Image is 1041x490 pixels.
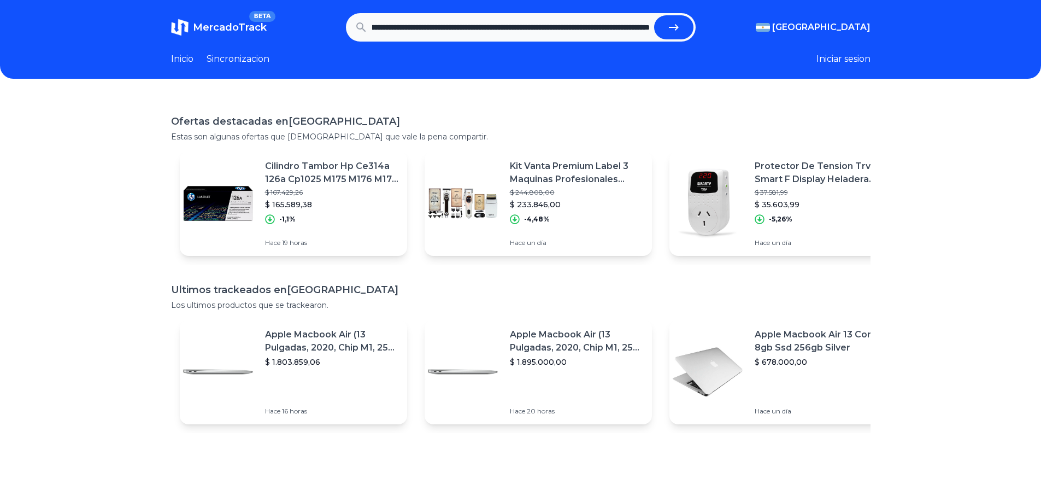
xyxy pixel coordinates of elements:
[265,357,398,367] p: $ 1.803.859,06
[180,165,256,242] img: Featured image
[171,19,189,36] img: MercadoTrack
[265,238,398,247] p: Hace 19 horas
[265,199,398,210] p: $ 165.589,38
[755,188,888,197] p: $ 37.581,99
[171,131,871,142] p: Estas son algunas ofertas que [DEMOGRAPHIC_DATA] que vale la pena compartir.
[816,52,871,66] button: Iniciar sesion
[425,319,652,424] a: Featured imageApple Macbook Air (13 Pulgadas, 2020, Chip M1, 256 Gb De Ssd, 8 Gb De Ram) - Plata$...
[772,21,871,34] span: [GEOGRAPHIC_DATA]
[425,334,501,410] img: Featured image
[510,238,643,247] p: Hace un día
[265,407,398,416] p: Hace 16 horas
[755,357,888,367] p: $ 678.000,00
[510,328,643,354] p: Apple Macbook Air (13 Pulgadas, 2020, Chip M1, 256 Gb De Ssd, 8 Gb De Ram) - Plata
[171,114,871,129] h1: Ofertas destacadas en [GEOGRAPHIC_DATA]
[180,319,407,424] a: Featured imageApple Macbook Air (13 Pulgadas, 2020, Chip M1, 256 Gb De Ssd, 8 Gb De Ram) - Plata$...
[180,334,256,410] img: Featured image
[755,160,888,186] p: Protector De Tension Trv Smart F Display Heladera Freezer Color Blanco
[755,238,888,247] p: Hace un día
[265,160,398,186] p: Cilindro Tambor Hp Ce314a 126a Cp1025 M175 M176 M177 Pro100
[265,328,398,354] p: Apple Macbook Air (13 Pulgadas, 2020, Chip M1, 256 Gb De Ssd, 8 Gb De Ram) - Plata
[755,407,888,416] p: Hace un día
[171,282,871,297] h1: Ultimos trackeados en [GEOGRAPHIC_DATA]
[510,188,643,197] p: $ 244.808,00
[769,215,792,224] p: -5,26%
[756,21,871,34] button: [GEOGRAPHIC_DATA]
[510,199,643,210] p: $ 233.846,00
[425,165,501,242] img: Featured image
[669,151,897,256] a: Featured imageProtector De Tension Trv Smart F Display Heladera Freezer Color Blanco$ 37.581,99$ ...
[669,319,897,424] a: Featured imageApple Macbook Air 13 Core I5 8gb Ssd 256gb Silver$ 678.000,00Hace un día
[279,215,296,224] p: -1,1%
[171,300,871,311] p: Los ultimos productos que se trackearon.
[756,23,770,32] img: Argentina
[510,357,643,367] p: $ 1.895.000,00
[755,328,888,354] p: Apple Macbook Air 13 Core I5 8gb Ssd 256gb Silver
[193,21,267,33] span: MercadoTrack
[524,215,550,224] p: -4,48%
[669,334,746,410] img: Featured image
[755,199,888,210] p: $ 35.603,99
[249,11,275,22] span: BETA
[180,151,407,256] a: Featured imageCilindro Tambor Hp Ce314a 126a Cp1025 M175 M176 M177 Pro100$ 167.429,26$ 165.589,38...
[207,52,269,66] a: Sincronizacion
[265,188,398,197] p: $ 167.429,26
[171,52,193,66] a: Inicio
[510,407,643,416] p: Hace 20 horas
[510,160,643,186] p: Kit Vanta Premium Label 3 Maquinas Profesionales Barberia Cs
[669,165,746,242] img: Featured image
[171,19,267,36] a: MercadoTrackBETA
[425,151,652,256] a: Featured imageKit Vanta Premium Label 3 Maquinas Profesionales Barberia Cs$ 244.808,00$ 233.846,0...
